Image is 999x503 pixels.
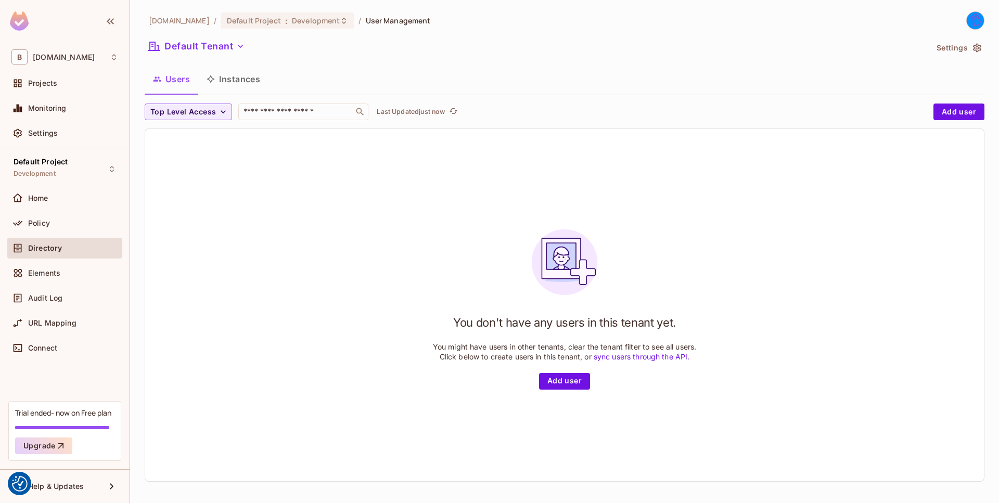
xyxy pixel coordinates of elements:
[28,482,84,491] span: Help & Updates
[10,11,29,31] img: SReyMgAAAABJRU5ErkJggg==
[145,104,232,120] button: Top Level Access
[967,12,984,29] img: Rezervace PS
[433,342,697,362] p: You might have users in other tenants, clear the tenant filter to see all users. Click below to c...
[285,17,288,25] span: :
[11,49,28,65] span: B
[539,373,590,390] button: Add user
[28,129,58,137] span: Settings
[932,40,984,56] button: Settings
[15,408,111,418] div: Trial ended- now on Free plan
[12,476,28,492] img: Revisit consent button
[28,319,76,327] span: URL Mapping
[292,16,340,25] span: Development
[28,79,57,87] span: Projects
[933,104,984,120] button: Add user
[28,294,62,302] span: Audit Log
[214,16,216,25] li: /
[28,269,60,277] span: Elements
[377,108,445,116] p: Last Updated just now
[14,158,68,166] span: Default Project
[28,104,67,112] span: Monitoring
[366,16,431,25] span: User Management
[198,66,268,92] button: Instances
[33,53,95,61] span: Workspace: buk.cvut.cz
[28,219,50,227] span: Policy
[28,244,62,252] span: Directory
[150,106,216,119] span: Top Level Access
[227,16,281,25] span: Default Project
[145,38,249,55] button: Default Tenant
[15,437,72,454] button: Upgrade
[145,66,198,92] button: Users
[453,315,676,330] h1: You don't have any users in this tenant yet.
[594,352,690,361] a: sync users through the API.
[28,194,48,202] span: Home
[449,107,458,117] span: refresh
[28,344,57,352] span: Connect
[12,476,28,492] button: Consent Preferences
[445,106,459,118] span: Click to refresh data
[14,170,56,178] span: Development
[149,16,210,25] span: the active workspace
[358,16,361,25] li: /
[447,106,459,118] button: refresh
